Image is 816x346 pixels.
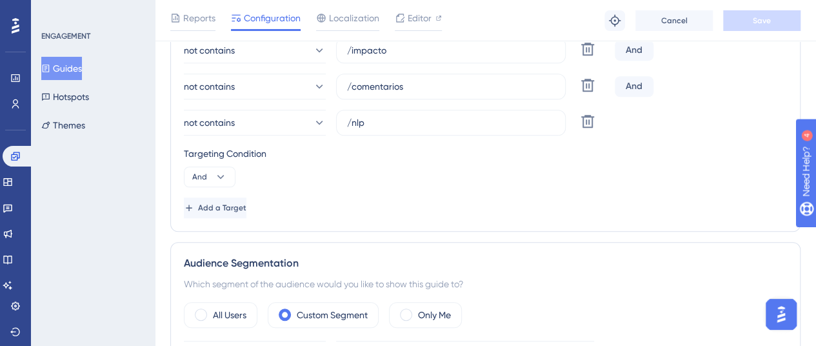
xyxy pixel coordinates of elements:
span: not contains [184,115,235,130]
span: Cancel [661,15,688,26]
label: Only Me [418,307,451,323]
button: Add a Target [184,198,246,218]
button: Cancel [635,10,713,31]
button: And [184,167,235,187]
div: And [615,76,653,97]
div: Audience Segmentation [184,256,787,271]
button: not contains [184,74,326,99]
input: yourwebsite.com/path [347,79,555,94]
span: Configuration [244,10,301,26]
div: And [615,40,653,61]
div: ENGAGEMENT [41,31,90,41]
label: Custom Segment [297,307,368,323]
div: Which segment of the audience would you like to show this guide to? [184,276,787,292]
span: not contains [184,43,235,58]
button: Themes [41,114,85,137]
span: Localization [329,10,379,26]
div: Targeting Condition [184,146,787,161]
button: not contains [184,37,326,63]
span: Add a Target [198,203,246,213]
div: 4 [90,6,94,17]
label: All Users [213,307,246,323]
span: Need Help? [30,3,81,19]
input: yourwebsite.com/path [347,116,555,130]
span: Reports [183,10,215,26]
iframe: UserGuiding AI Assistant Launcher [762,295,801,334]
span: not contains [184,79,235,94]
button: not contains [184,110,326,136]
span: And [192,172,207,182]
button: Save [723,10,801,31]
button: Guides [41,57,82,80]
input: yourwebsite.com/path [347,43,555,57]
button: Hotspots [41,85,89,108]
span: Editor [408,10,432,26]
span: Save [753,15,771,26]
